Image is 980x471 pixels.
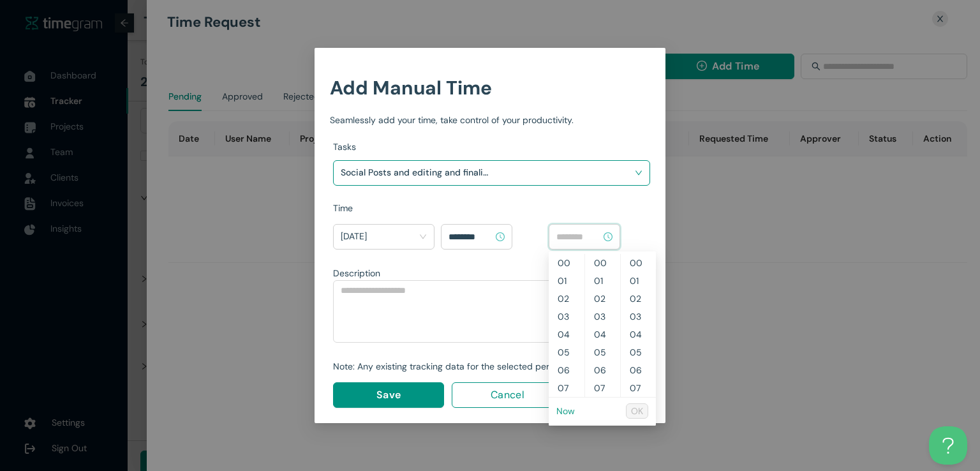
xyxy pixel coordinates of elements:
[452,382,563,408] button: Cancel
[621,379,656,397] div: 07
[585,272,620,290] div: 01
[549,254,584,272] div: 00
[341,227,427,247] span: Today
[376,387,401,403] span: Save
[549,308,584,325] div: 03
[341,163,491,182] h1: Social Posts and editing and finalizing
[330,113,650,127] div: Seamlessly add your time, take control of your productivity.
[585,379,620,397] div: 07
[621,290,656,308] div: 02
[621,343,656,361] div: 05
[333,359,645,373] div: Note: Any existing tracking data for the selected period will be overwritten
[333,382,444,408] button: Save
[549,272,584,290] div: 01
[333,266,645,280] div: Description
[621,308,656,325] div: 03
[621,361,656,379] div: 06
[333,140,650,154] div: Tasks
[549,290,584,308] div: 02
[556,405,575,417] a: Now
[549,343,584,361] div: 05
[621,254,656,272] div: 00
[585,325,620,343] div: 04
[549,379,584,397] div: 07
[333,201,650,215] div: Time
[491,387,524,403] span: Cancel
[621,272,656,290] div: 01
[621,325,656,343] div: 04
[585,343,620,361] div: 05
[929,426,967,465] iframe: Toggle Customer Support
[585,254,620,272] div: 00
[585,308,620,325] div: 03
[585,361,620,379] div: 06
[585,290,620,308] div: 02
[549,361,584,379] div: 06
[549,325,584,343] div: 04
[330,73,650,103] h1: Add Manual Time
[626,403,648,419] button: OK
